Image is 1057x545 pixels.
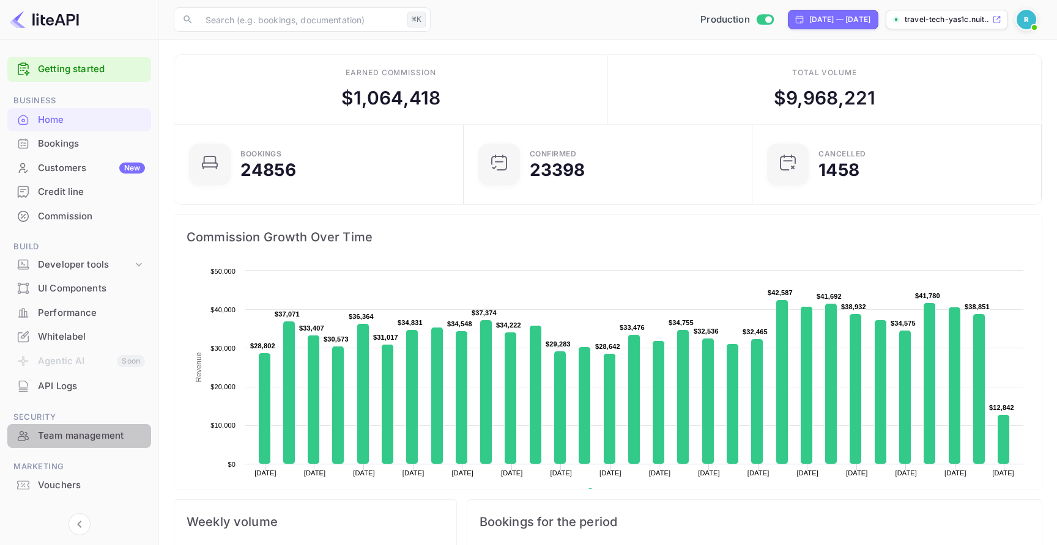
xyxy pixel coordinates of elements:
text: [DATE] [846,469,868,477]
text: [DATE] [796,469,818,477]
div: 24856 [240,161,296,178]
a: Team management [7,424,151,447]
input: Search (e.g. bookings, documentation) [198,7,402,32]
a: Bookings [7,132,151,155]
button: Collapse navigation [69,513,91,535]
div: UI Components [7,277,151,301]
text: [DATE] [992,469,1014,477]
div: Team management [7,424,151,448]
text: [DATE] [451,469,473,477]
text: [DATE] [599,469,621,477]
text: $32,536 [694,327,719,335]
text: [DATE] [747,469,770,477]
a: Credit line [7,180,151,203]
div: Home [7,108,151,132]
div: Bookings [240,150,281,158]
text: $28,802 [250,342,275,349]
div: Developer tools [7,254,151,276]
div: $ 9,968,221 [774,84,876,112]
a: CustomersNew [7,156,151,179]
div: Home [38,113,145,127]
text: $34,755 [669,319,694,326]
span: Commission Growth Over Time [187,227,1029,247]
text: [DATE] [402,469,425,477]
text: $40,000 [210,306,236,313]
text: $37,071 [275,310,300,318]
div: 1458 [818,161,859,178]
div: ⌘K [407,12,426,27]
div: Bookings [38,137,145,151]
text: Revenue [195,352,203,382]
text: $0 [228,461,236,468]
div: Team management [38,429,145,443]
text: $28,642 [595,343,620,350]
span: Security [7,411,151,424]
div: Developer tools [38,258,133,272]
text: [DATE] [896,469,918,477]
div: Credit line [7,180,151,204]
div: Total volume [792,67,858,78]
div: Confirmed [530,150,577,158]
img: Revolut [1017,10,1036,29]
text: $42,587 [768,289,793,296]
div: Whitelabel [38,330,145,344]
span: Weekly volume [187,512,444,532]
div: Commission [38,210,145,224]
div: Performance [7,301,151,325]
text: $30,573 [324,335,349,343]
text: $37,374 [472,309,497,316]
text: $38,851 [965,303,990,310]
text: $36,364 [349,313,374,320]
div: $ 1,064,418 [341,84,441,112]
text: $30,000 [210,345,236,352]
text: $50,000 [210,268,236,275]
text: $33,476 [620,324,645,331]
a: API Logs [7,375,151,397]
a: Vouchers [7,474,151,496]
div: Earned commission [346,67,436,78]
span: Build [7,240,151,254]
text: $34,831 [398,319,423,326]
div: CustomersNew [7,156,151,180]
text: [DATE] [649,469,671,477]
text: $20,000 [210,383,236,390]
text: Revenue [598,488,629,497]
text: $34,548 [447,320,472,327]
div: Performance [38,306,145,320]
div: API Logs [38,379,145,393]
text: [DATE] [304,469,326,477]
div: API Logs [7,375,151,398]
div: New [119,163,145,174]
a: Performance [7,301,151,324]
div: Bookings [7,132,151,156]
div: Getting started [7,57,151,82]
a: Commission [7,205,151,227]
text: $33,407 [299,324,324,332]
text: $29,283 [546,340,571,348]
div: UI Components [38,282,145,296]
text: $12,842 [989,404,1014,411]
div: 23398 [530,161,585,178]
text: $34,222 [496,321,521,329]
text: $10,000 [210,422,236,429]
text: [DATE] [501,469,523,477]
div: Commission [7,205,151,229]
div: Vouchers [7,474,151,497]
span: Marketing [7,460,151,474]
a: Home [7,108,151,131]
span: Production [700,13,750,27]
span: Bookings for the period [480,512,1029,532]
text: $41,692 [817,293,842,300]
text: $41,780 [915,292,940,299]
div: Switch to Sandbox mode [695,13,778,27]
div: CANCELLED [818,150,866,158]
div: Click to change the date range period [788,10,878,29]
img: LiteAPI logo [10,10,79,29]
text: $31,017 [373,334,398,341]
span: Business [7,94,151,108]
text: [DATE] [698,469,720,477]
text: $38,932 [841,303,866,310]
a: Getting started [38,62,145,76]
text: [DATE] [353,469,375,477]
text: $32,465 [743,328,768,335]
